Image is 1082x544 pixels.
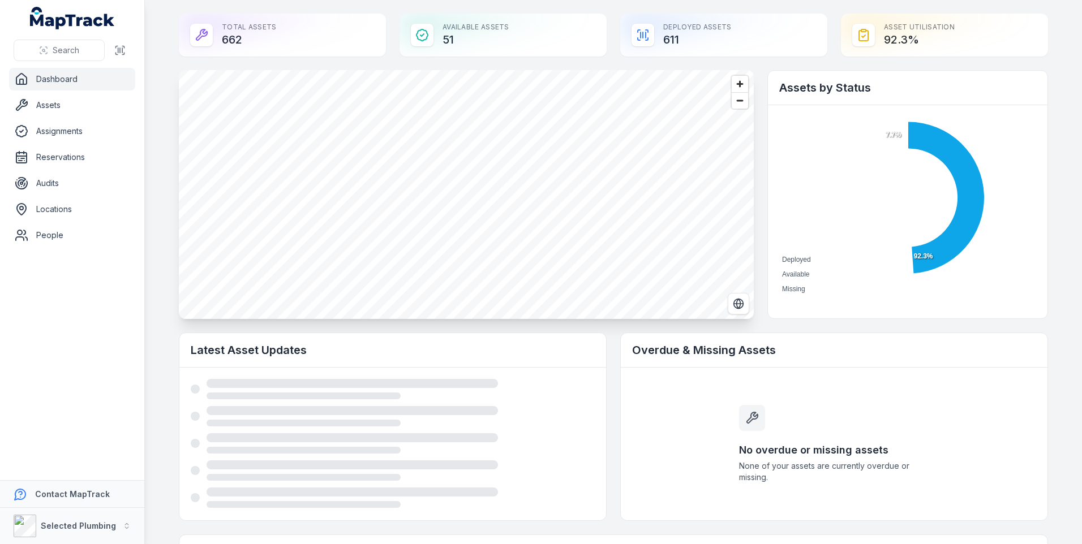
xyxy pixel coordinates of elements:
[9,68,135,90] a: Dashboard
[728,293,749,314] button: Switch to Satellite View
[9,172,135,195] a: Audits
[782,256,811,264] span: Deployed
[9,198,135,221] a: Locations
[9,146,135,169] a: Reservations
[779,80,1036,96] h2: Assets by Status
[53,45,79,56] span: Search
[782,285,805,293] span: Missing
[30,7,115,29] a: MapTrack
[739,460,929,483] span: None of your assets are currently overdue or missing.
[14,40,105,61] button: Search
[9,120,135,143] a: Assignments
[732,92,748,109] button: Zoom out
[35,489,110,499] strong: Contact MapTrack
[732,76,748,92] button: Zoom in
[9,224,135,247] a: People
[782,270,809,278] span: Available
[9,94,135,116] a: Assets
[632,342,1036,358] h2: Overdue & Missing Assets
[179,70,754,319] canvas: Map
[191,342,595,358] h2: Latest Asset Updates
[739,442,929,458] h3: No overdue or missing assets
[41,521,116,530] strong: Selected Plumbing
